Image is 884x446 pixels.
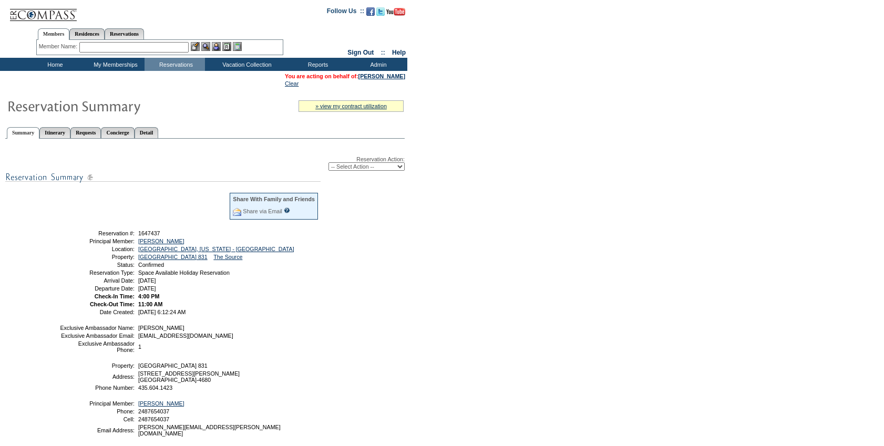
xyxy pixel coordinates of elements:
[59,362,135,369] td: Property:
[7,127,39,139] a: Summary
[59,408,135,414] td: Phone:
[205,58,286,71] td: Vacation Collection
[191,42,200,51] img: b_edit.gif
[39,42,79,51] div: Member Name:
[366,7,375,16] img: Become our fan on Facebook
[138,333,233,339] span: [EMAIL_ADDRESS][DOMAIN_NAME]
[59,385,135,391] td: Phone Number:
[138,370,240,383] span: [STREET_ADDRESS][PERSON_NAME] [GEOGRAPHIC_DATA]-4680
[105,28,144,39] a: Reservations
[59,400,135,407] td: Principal Member:
[233,196,315,202] div: Share With Family and Friends
[59,309,135,315] td: Date Created:
[233,42,242,51] img: b_calculator.gif
[285,73,405,79] span: You are acting on behalf of:
[285,80,299,87] a: Clear
[59,424,135,437] td: Email Address:
[70,127,101,138] a: Requests
[138,309,186,315] span: [DATE] 6:12:24 AM
[213,254,242,260] a: The Source
[138,269,230,276] span: Space Available Holiday Reservation
[138,238,184,244] a: [PERSON_NAME]
[59,370,135,383] td: Address:
[59,230,135,236] td: Reservation #:
[101,127,134,138] a: Concierge
[39,127,70,138] a: Itinerary
[59,333,135,339] td: Exclusive Ambassador Email:
[286,58,347,71] td: Reports
[95,293,135,299] strong: Check-In Time:
[5,156,405,171] div: Reservation Action:
[24,58,84,71] td: Home
[59,269,135,276] td: Reservation Type:
[138,325,184,331] span: [PERSON_NAME]
[366,11,375,17] a: Become our fan on Facebook
[138,362,208,369] span: [GEOGRAPHIC_DATA] 831
[376,7,385,16] img: Follow us on Twitter
[135,127,159,138] a: Detail
[138,385,172,391] span: 435.604.1423
[59,238,135,244] td: Principal Member:
[284,208,290,213] input: What is this?
[138,400,184,407] a: [PERSON_NAME]
[138,408,169,414] span: 2487654037
[138,344,141,350] span: 1
[347,58,407,71] td: Admin
[138,230,160,236] span: 1647437
[138,254,208,260] a: [GEOGRAPHIC_DATA] 831
[138,301,162,307] span: 11:00 AM
[222,42,231,51] img: Reservations
[59,325,135,331] td: Exclusive Ambassador Name:
[358,73,405,79] a: [PERSON_NAME]
[201,42,210,51] img: View
[5,171,321,184] img: subTtlResSummary.gif
[315,103,387,109] a: » view my contract utilization
[138,416,169,422] span: 2487654037
[138,277,156,284] span: [DATE]
[84,58,145,71] td: My Memberships
[59,340,135,353] td: Exclusive Ambassador Phone:
[145,58,205,71] td: Reservations
[59,262,135,268] td: Status:
[212,42,221,51] img: Impersonate
[392,49,406,56] a: Help
[38,28,70,40] a: Members
[376,11,385,17] a: Follow us on Twitter
[59,416,135,422] td: Cell:
[386,8,405,16] img: Subscribe to our YouTube Channel
[138,293,159,299] span: 4:00 PM
[327,6,364,19] td: Follow Us ::
[59,246,135,252] td: Location:
[138,246,294,252] a: [GEOGRAPHIC_DATA], [US_STATE] - [GEOGRAPHIC_DATA]
[59,285,135,292] td: Departure Date:
[59,277,135,284] td: Arrival Date:
[69,28,105,39] a: Residences
[59,254,135,260] td: Property:
[381,49,385,56] span: ::
[347,49,374,56] a: Sign Out
[138,285,156,292] span: [DATE]
[138,262,164,268] span: Confirmed
[243,208,282,214] a: Share via Email
[90,301,135,307] strong: Check-Out Time:
[7,95,217,116] img: Reservaton Summary
[138,424,281,437] span: [PERSON_NAME][EMAIL_ADDRESS][PERSON_NAME][DOMAIN_NAME]
[386,11,405,17] a: Subscribe to our YouTube Channel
